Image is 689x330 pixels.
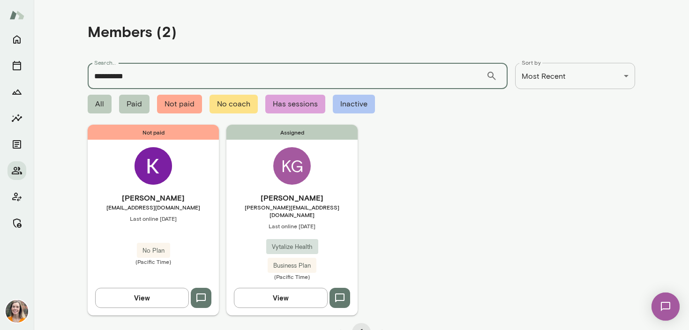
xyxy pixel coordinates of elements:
[226,203,358,218] span: [PERSON_NAME][EMAIL_ADDRESS][DOMAIN_NAME]
[6,300,28,322] img: Carrie Kelly
[226,273,358,280] span: (Pacific Time)
[137,246,170,255] span: No Plan
[515,63,635,89] div: Most Recent
[226,222,358,230] span: Last online [DATE]
[226,125,358,140] span: Assigned
[7,109,26,127] button: Insights
[88,95,112,113] span: All
[273,147,311,185] div: KG
[234,288,328,307] button: View
[7,56,26,75] button: Sessions
[7,161,26,180] button: Members
[7,82,26,101] button: Growth Plan
[157,95,202,113] span: Not paid
[94,59,116,67] label: Search...
[7,30,26,49] button: Home
[119,95,150,113] span: Paid
[88,215,219,222] span: Last online [DATE]
[333,95,375,113] span: Inactive
[88,203,219,211] span: [EMAIL_ADDRESS][DOMAIN_NAME]
[88,192,219,203] h6: [PERSON_NAME]
[135,147,172,185] img: Kimberly G.
[7,187,26,206] button: Client app
[9,6,24,24] img: Mento
[7,135,26,154] button: Documents
[88,258,219,265] span: (Pacific Time)
[266,242,318,252] span: Vytalize Health
[268,261,316,270] span: Business Plan
[265,95,325,113] span: Has sessions
[522,59,541,67] label: Sort by
[210,95,258,113] span: No coach
[7,214,26,232] button: Manage
[226,192,358,203] h6: [PERSON_NAME]
[88,22,177,40] h4: Members (2)
[95,288,189,307] button: View
[88,125,219,140] span: Not paid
